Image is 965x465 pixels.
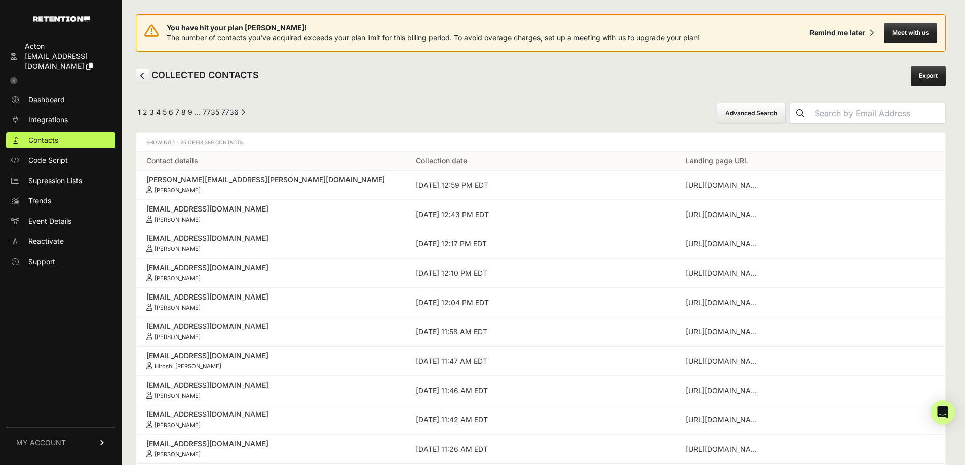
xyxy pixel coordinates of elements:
[146,263,396,282] a: [EMAIL_ADDRESS][DOMAIN_NAME] [PERSON_NAME]
[149,108,154,116] a: Page 3
[143,108,147,116] a: Page 2
[169,108,173,116] a: Page 6
[146,409,396,429] a: [EMAIL_ADDRESS][DOMAIN_NAME] [PERSON_NAME]
[686,415,762,425] div: https://www.acton.org/
[406,317,675,347] td: [DATE] 11:58 AM EDT
[155,245,201,252] small: [PERSON_NAME]
[406,405,675,435] td: [DATE] 11:42 AM EDT
[146,175,396,194] a: [PERSON_NAME][EMAIL_ADDRESS][PERSON_NAME][DOMAIN_NAME] [PERSON_NAME]
[28,196,51,206] span: Trends
[155,187,201,194] small: [PERSON_NAME]
[931,400,955,425] div: Open Intercom Messenger
[686,209,762,220] div: https://www.acton.org/
[406,259,675,288] td: [DATE] 12:10 PM EDT
[155,333,201,341] small: [PERSON_NAME]
[406,229,675,259] td: [DATE] 12:17 PM EDT
[406,171,675,200] td: [DATE] 12:59 PM EDT
[155,304,201,311] small: [PERSON_NAME]
[146,409,396,419] div: [EMAIL_ADDRESS][DOMAIN_NAME]
[146,292,396,311] a: [EMAIL_ADDRESS][DOMAIN_NAME] [PERSON_NAME]
[167,23,700,33] span: You have hit your plan [PERSON_NAME]!
[155,451,201,458] small: [PERSON_NAME]
[884,23,937,43] button: Meet with us
[188,108,192,116] a: Page 9
[416,156,467,165] a: Collection date
[221,108,239,116] a: Page 7736
[156,108,161,116] a: Page 4
[28,176,82,186] span: Supression Lists
[155,421,201,429] small: [PERSON_NAME]
[155,216,201,223] small: [PERSON_NAME]
[146,139,244,145] span: Showing 1 - 25 of
[686,386,762,396] div: https://www.acton.org/research/lord-acton-quote-archive
[406,288,675,317] td: [DATE] 12:04 PM EDT
[146,204,396,223] a: [EMAIL_ADDRESS][DOMAIN_NAME] [PERSON_NAME]
[146,439,396,449] div: [EMAIL_ADDRESS][DOMAIN_NAME]
[686,239,762,249] div: https://www.acton.org/about?fbclid=IwAR1fdG0O7bg1_mxHa00I_wB0gyVERNGUBBm8N0T3gkNVxny6z-4tFksWiaY
[809,28,865,38] div: Remind me later
[686,327,762,337] div: https://www.acton.org/
[146,204,396,214] div: [EMAIL_ADDRESS][DOMAIN_NAME]
[406,200,675,229] td: [DATE] 12:43 PM EDT
[406,435,675,464] td: [DATE] 11:26 AM EDT
[805,24,878,42] button: Remind me later
[146,380,396,399] a: [EMAIL_ADDRESS][DOMAIN_NAME] [PERSON_NAME]
[195,139,244,145] span: 193,389 Contacts.
[6,92,115,108] a: Dashboard
[6,253,115,270] a: Support
[163,108,167,116] a: Page 5
[28,216,71,226] span: Event Details
[195,108,201,116] span: …
[6,112,115,128] a: Integrations
[203,108,219,116] a: Page 7735
[146,233,396,252] a: [EMAIL_ADDRESS][DOMAIN_NAME] [PERSON_NAME]
[686,156,748,165] a: Landing page URL
[16,438,66,448] span: MY ACCOUNT
[6,152,115,168] a: Code Script
[28,257,55,267] span: Support
[146,175,396,185] div: [PERSON_NAME][EMAIL_ADDRESS][PERSON_NAME][DOMAIN_NAME]
[28,155,68,165] span: Code Script
[6,132,115,148] a: Contacts
[6,193,115,209] a: Trends
[717,103,786,124] button: Advanced Search
[28,236,64,246] span: Reactivate
[146,380,396,390] div: [EMAIL_ADDRESS][DOMAIN_NAME]
[146,263,396,273] div: [EMAIL_ADDRESS][DOMAIN_NAME]
[146,233,396,243] div: [EMAIL_ADDRESS][DOMAIN_NAME]
[138,108,141,116] em: Page 1
[6,213,115,229] a: Event Details
[686,444,762,454] div: https://www.acton.org/religion-liberty/volume-35-number-3/studying-school-salamanca
[146,321,396,341] a: [EMAIL_ADDRESS][DOMAIN_NAME] [PERSON_NAME]
[146,156,198,165] a: Contact details
[686,356,762,366] div: https://www.acton.org/religion-liberty/volume-35-number-3/studying-school-salamanca
[146,321,396,331] div: [EMAIL_ADDRESS][DOMAIN_NAME]
[25,41,111,51] div: Acton
[175,108,179,116] a: Page 7
[6,427,115,458] a: MY ACCOUNT
[155,363,221,370] small: Hiroshl [PERSON_NAME]
[6,233,115,249] a: Reactivate
[167,33,700,42] span: The number of contacts you've acquired exceeds your plan limit for this billing period. To avoid ...
[28,115,68,125] span: Integrations
[406,347,675,376] td: [DATE] 11:47 AM EDT
[686,180,762,190] div: https://www.acton.org/pub/commentary/2017/03/15/5-ways-church-can-help-poor
[406,376,675,405] td: [DATE] 11:46 AM EDT
[146,351,396,361] div: [EMAIL_ADDRESS][DOMAIN_NAME]
[146,292,396,302] div: [EMAIL_ADDRESS][DOMAIN_NAME]
[33,16,90,22] img: Retention.com
[686,268,762,278] div: https://www.acton.org/pub/religion-liberty/volume-11-number-1/almighty-god-hath-created-mind-free
[146,439,396,458] a: [EMAIL_ADDRESS][DOMAIN_NAME] [PERSON_NAME]
[911,66,946,86] a: Export
[6,173,115,189] a: Supression Lists
[686,298,762,308] div: https://www.acton.org/publications/transatlantic/2021/06/23/mounts-piety-case-study-christian-inn...
[6,38,115,74] a: Acton [EMAIL_ADDRESS][DOMAIN_NAME]
[146,351,396,370] a: [EMAIL_ADDRESS][DOMAIN_NAME] Hiroshl [PERSON_NAME]
[136,107,245,120] div: Pagination
[28,95,65,105] span: Dashboard
[136,68,259,83] h2: COLLECTED CONTACTS
[155,392,201,399] small: [PERSON_NAME]
[810,103,945,123] input: Search by Email Address
[28,135,58,145] span: Contacts
[181,108,186,116] a: Page 8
